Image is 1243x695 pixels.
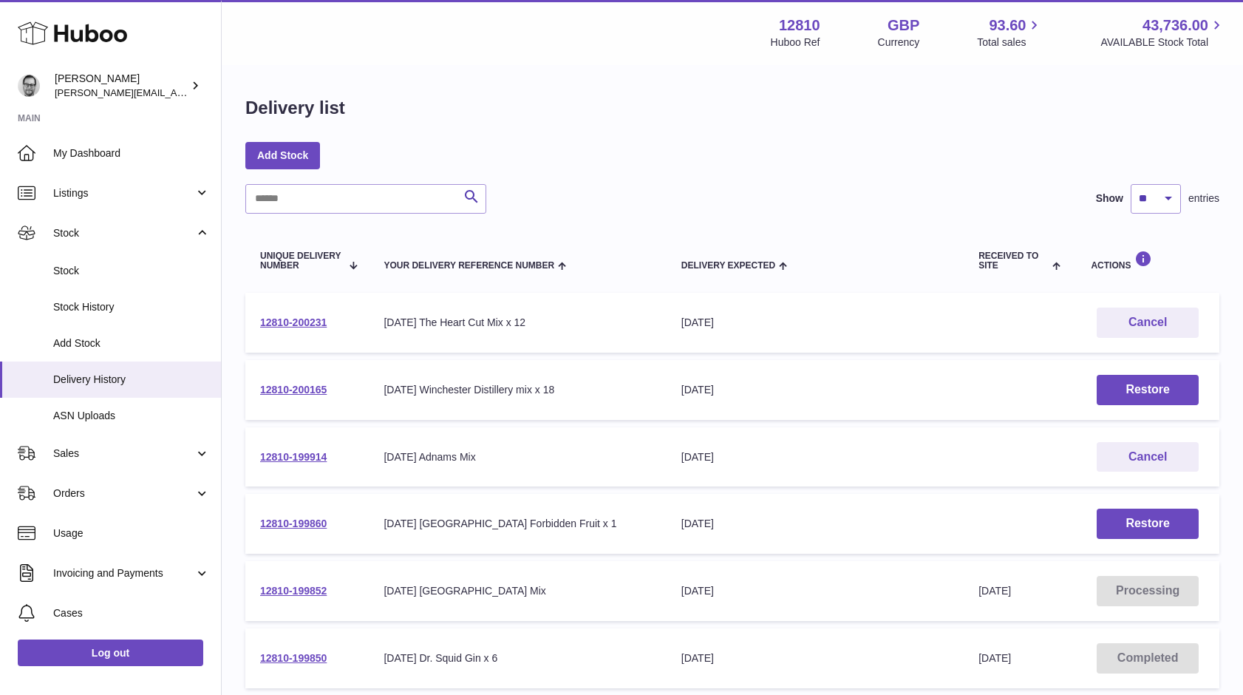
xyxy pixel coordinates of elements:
[53,264,210,278] span: Stock
[53,186,194,200] span: Listings
[681,261,775,271] span: Delivery Expected
[260,316,327,328] a: 12810-200231
[245,96,345,120] h1: Delivery list
[384,651,651,665] div: [DATE] Dr. Squid Gin x 6
[1097,308,1199,338] button: Cancel
[771,35,820,50] div: Huboo Ref
[1188,191,1219,206] span: entries
[1100,16,1225,50] a: 43,736.00 AVAILABLE Stock Total
[681,651,949,665] div: [DATE]
[53,373,210,387] span: Delivery History
[977,35,1043,50] span: Total sales
[384,450,651,464] div: [DATE] Adnams Mix
[53,526,210,540] span: Usage
[245,142,320,169] a: Add Stock
[779,16,820,35] strong: 12810
[1097,442,1199,472] button: Cancel
[878,35,920,50] div: Currency
[1096,191,1123,206] label: Show
[888,16,919,35] strong: GBP
[53,606,210,620] span: Cases
[681,383,949,397] div: [DATE]
[1097,375,1199,405] button: Restore
[260,251,341,271] span: Unique Delivery Number
[260,585,327,597] a: 12810-199852
[53,409,210,423] span: ASN Uploads
[978,652,1011,664] span: [DATE]
[978,251,1049,271] span: Received to Site
[384,383,651,397] div: [DATE] Winchester Distillery mix x 18
[53,300,210,314] span: Stock History
[260,652,327,664] a: 12810-199850
[260,451,327,463] a: 12810-199914
[978,585,1011,597] span: [DATE]
[53,447,194,461] span: Sales
[681,450,949,464] div: [DATE]
[681,584,949,598] div: [DATE]
[384,584,651,598] div: [DATE] [GEOGRAPHIC_DATA] Mix
[1091,251,1205,271] div: Actions
[53,226,194,240] span: Stock
[53,146,210,160] span: My Dashboard
[53,566,194,580] span: Invoicing and Payments
[384,261,554,271] span: Your Delivery Reference Number
[977,16,1043,50] a: 93.60 Total sales
[55,72,188,100] div: [PERSON_NAME]
[989,16,1026,35] span: 93.60
[260,384,327,396] a: 12810-200165
[1142,16,1208,35] span: 43,736.00
[1100,35,1225,50] span: AVAILABLE Stock Total
[681,517,949,531] div: [DATE]
[55,87,296,98] span: [PERSON_NAME][EMAIL_ADDRESS][DOMAIN_NAME]
[18,640,203,666] a: Log out
[1097,509,1199,539] button: Restore
[384,316,651,330] div: [DATE] The Heart Cut Mix x 12
[53,486,194,501] span: Orders
[18,75,40,97] img: alex@digidistiller.com
[384,517,651,531] div: [DATE] [GEOGRAPHIC_DATA] Forbidden Fruit x 1
[681,316,949,330] div: [DATE]
[260,518,327,529] a: 12810-199860
[53,336,210,350] span: Add Stock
